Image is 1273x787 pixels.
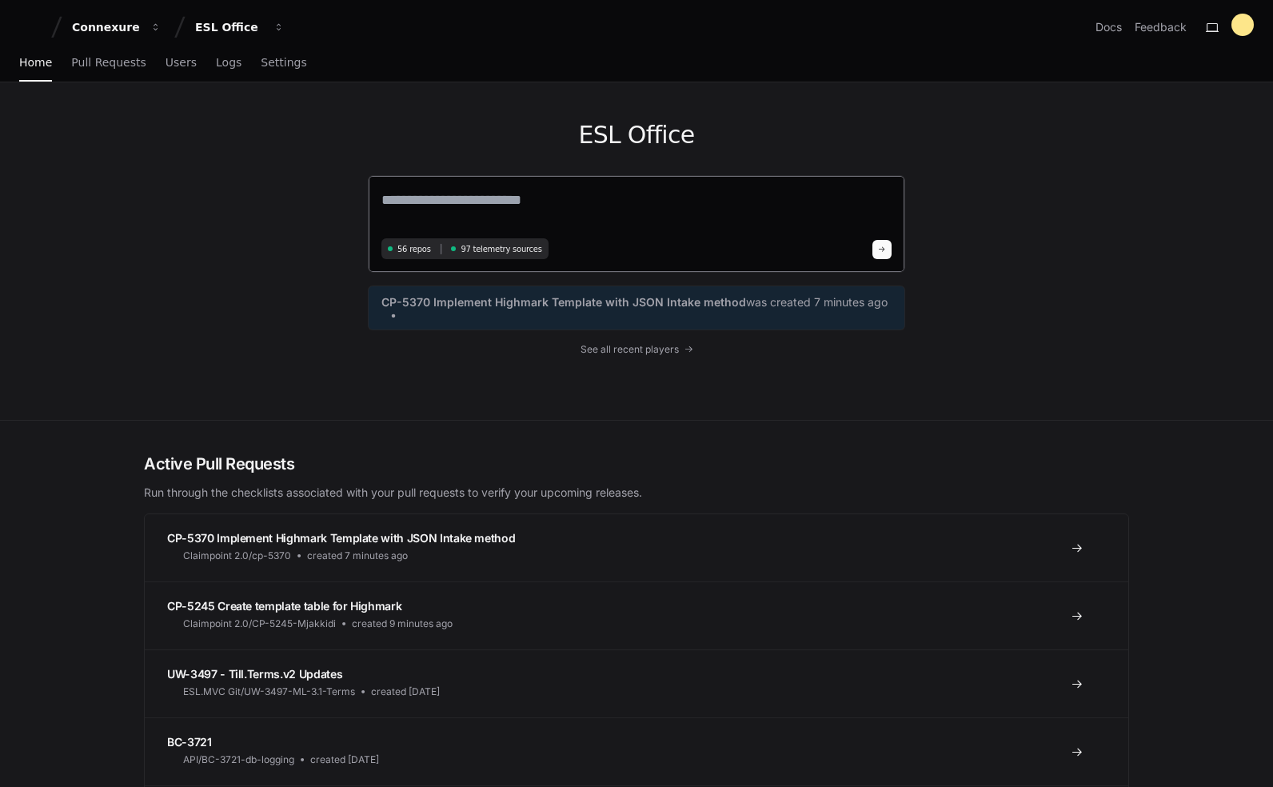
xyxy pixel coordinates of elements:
span: Settings [261,58,306,67]
span: See all recent players [581,343,679,356]
span: BC-3721 [167,735,212,749]
span: created 9 minutes ago [352,617,453,630]
button: ESL Office [189,13,291,42]
div: Connexure [72,19,141,35]
span: Home [19,58,52,67]
span: Claimpoint 2.0/CP-5245-Mjakkidi [183,617,336,630]
a: Home [19,45,52,82]
span: 97 telemetry sources [461,243,541,255]
span: was created 7 minutes ago [746,294,888,310]
h2: Active Pull Requests [144,453,1129,475]
span: CP-5245 Create template table for Highmark [167,599,401,613]
span: Logs [216,58,241,67]
a: Users [166,45,197,82]
span: ESL.MVC Git/UW-3497-ML-3.1-Terms [183,685,355,698]
a: CP-5370 Implement Highmark Template with JSON Intake methodwas created 7 minutes ago [381,294,892,322]
span: Pull Requests [71,58,146,67]
span: UW-3497 - Till.Terms.v2 Updates [167,667,342,681]
span: created 7 minutes ago [307,549,408,562]
a: UW-3497 - Till.Terms.v2 UpdatesESL.MVC Git/UW-3497-ML-3.1-Termscreated [DATE] [145,649,1128,717]
a: BC-3721API/BC-3721-db-loggingcreated [DATE] [145,717,1128,785]
span: CP-5370 Implement Highmark Template with JSON Intake method [381,294,746,310]
a: CP-5245 Create template table for HighmarkClaimpoint 2.0/CP-5245-Mjakkidicreated 9 minutes ago [145,581,1128,649]
span: Claimpoint 2.0/cp-5370 [183,549,291,562]
div: ESL Office [195,19,264,35]
a: Logs [216,45,241,82]
span: 56 repos [397,243,431,255]
a: CP-5370 Implement Highmark Template with JSON Intake methodClaimpoint 2.0/cp-5370created 7 minute... [145,514,1128,581]
button: Connexure [66,13,168,42]
a: Settings [261,45,306,82]
span: Users [166,58,197,67]
span: CP-5370 Implement Highmark Template with JSON Intake method [167,531,515,545]
a: See all recent players [368,343,905,356]
button: Feedback [1135,19,1187,35]
span: created [DATE] [371,685,440,698]
h1: ESL Office [368,121,905,150]
a: Pull Requests [71,45,146,82]
p: Run through the checklists associated with your pull requests to verify your upcoming releases. [144,485,1129,501]
span: API/BC-3721-db-logging [183,753,294,766]
span: created [DATE] [310,753,379,766]
a: Docs [1095,19,1122,35]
